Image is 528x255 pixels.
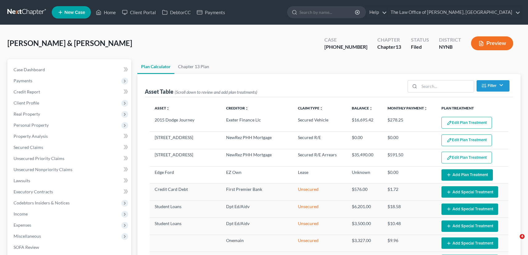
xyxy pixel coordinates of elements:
a: Chapter 13 Plan [174,59,213,74]
td: Unknown [347,167,383,183]
a: Claim Typeunfold_more [298,106,323,110]
td: $35,490.00 [347,149,383,166]
a: SOFA Review [9,242,131,253]
span: New Case [64,10,85,15]
button: Add Special Treatment [441,186,498,198]
input: Search by name... [299,6,356,18]
div: Chapter [377,36,401,43]
a: Balanceunfold_more [352,106,373,110]
span: Miscellaneous [14,233,41,239]
span: Unsecured Nonpriority Claims [14,167,72,172]
td: $1.72 [383,183,437,200]
td: Unsecured [293,200,347,217]
span: Payments [14,78,32,83]
td: Onemain [221,235,293,252]
span: Codebtors Insiders & Notices [14,200,70,205]
td: [STREET_ADDRESS] [150,149,221,166]
span: Client Profile [14,100,39,105]
div: District [439,36,461,43]
button: Filter [477,80,510,92]
a: Plan Calculator [137,59,174,74]
span: Secured Claims [14,145,43,150]
i: unfold_more [245,107,249,110]
div: Filed [411,43,429,51]
div: Chapter [377,43,401,51]
td: $16,695.42 [347,114,383,132]
div: NYNB [439,43,461,51]
td: Dpt Ed/Aidv [221,200,293,217]
button: Edit Plan Treatment [441,117,492,129]
span: [PERSON_NAME] & [PERSON_NAME] [7,39,132,47]
td: Secured R/E [293,132,347,149]
span: Income [14,211,28,216]
td: $0.00 [347,132,383,149]
span: Property Analysis [14,134,48,139]
a: Help [366,7,387,18]
td: Student Loans [150,200,221,217]
a: Executory Contracts [9,186,131,197]
a: The Law Office of [PERSON_NAME], [GEOGRAPHIC_DATA] [388,7,520,18]
a: Payments [194,7,228,18]
i: unfold_more [319,107,323,110]
td: EZ Own [221,167,293,183]
i: unfold_more [369,107,373,110]
td: $6,201.00 [347,200,383,217]
a: Property Analysis [9,131,131,142]
span: Real Property [14,111,40,117]
span: 4 [520,234,525,239]
img: edit-pencil-c1479a1de80d8dea1e2430c2f745a3c6a07e9d7aa2eeffe225670001d78357a8.svg [447,120,452,125]
td: Credit Card Debt [150,183,221,200]
button: Edit Plan Treatment [441,152,492,163]
i: unfold_more [424,107,428,110]
div: Status [411,36,429,43]
span: Executory Contracts [14,189,53,194]
span: SOFA Review [14,245,39,250]
td: $0.00 [383,132,437,149]
a: DebtorCC [159,7,194,18]
td: Student Loans [150,218,221,235]
td: $3,500.00 [347,218,383,235]
a: Client Portal [119,7,159,18]
td: $3,327.00 [347,235,383,252]
a: Unsecured Nonpriority Claims [9,164,131,175]
td: $10.48 [383,218,437,235]
span: (Scroll down to review and add plan treatments) [175,89,257,95]
td: Exeter Finance Llc [221,114,293,132]
td: $18.58 [383,200,437,217]
iframe: Intercom live chat [507,234,522,249]
td: $591.50 [383,149,437,166]
td: Secured R/E Arrears [293,149,347,166]
input: Search... [419,80,474,92]
td: $0.00 [383,167,437,183]
button: Add Plan Treatment [441,169,493,181]
span: Personal Property [14,122,49,128]
td: Dpt Ed/Aidv [221,218,293,235]
div: Asset Table [145,88,257,95]
a: Lawsuits [9,175,131,186]
span: Unsecured Priority Claims [14,156,64,161]
td: $9.96 [383,235,437,252]
span: Lawsuits [14,178,30,183]
div: Case [324,36,368,43]
a: Credit Report [9,86,131,97]
td: Edge Ford [150,167,221,183]
td: NewRez PHH Mortgage [221,149,293,166]
img: edit-pencil-c1479a1de80d8dea1e2430c2f745a3c6a07e9d7aa2eeffe225670001d78357a8.svg [447,155,452,160]
td: Unsecured [293,218,347,235]
td: 2015 Dodge Journey [150,114,221,132]
a: Creditorunfold_more [226,106,249,110]
img: edit-pencil-c1479a1de80d8dea1e2430c2f745a3c6a07e9d7aa2eeffe225670001d78357a8.svg [447,138,452,143]
button: Preview [471,36,513,50]
td: $278.25 [383,114,437,132]
td: First Premier Bank [221,183,293,200]
a: Secured Claims [9,142,131,153]
button: Edit Plan Treatment [441,134,492,146]
a: Assetunfold_more [155,106,170,110]
a: Home [93,7,119,18]
span: 13 [396,44,401,50]
td: $576.00 [347,183,383,200]
button: Add Special Treatment [441,220,498,232]
button: Add Special Treatment [441,237,498,249]
td: Unsecured [293,235,347,252]
td: Unsecured [293,183,347,200]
